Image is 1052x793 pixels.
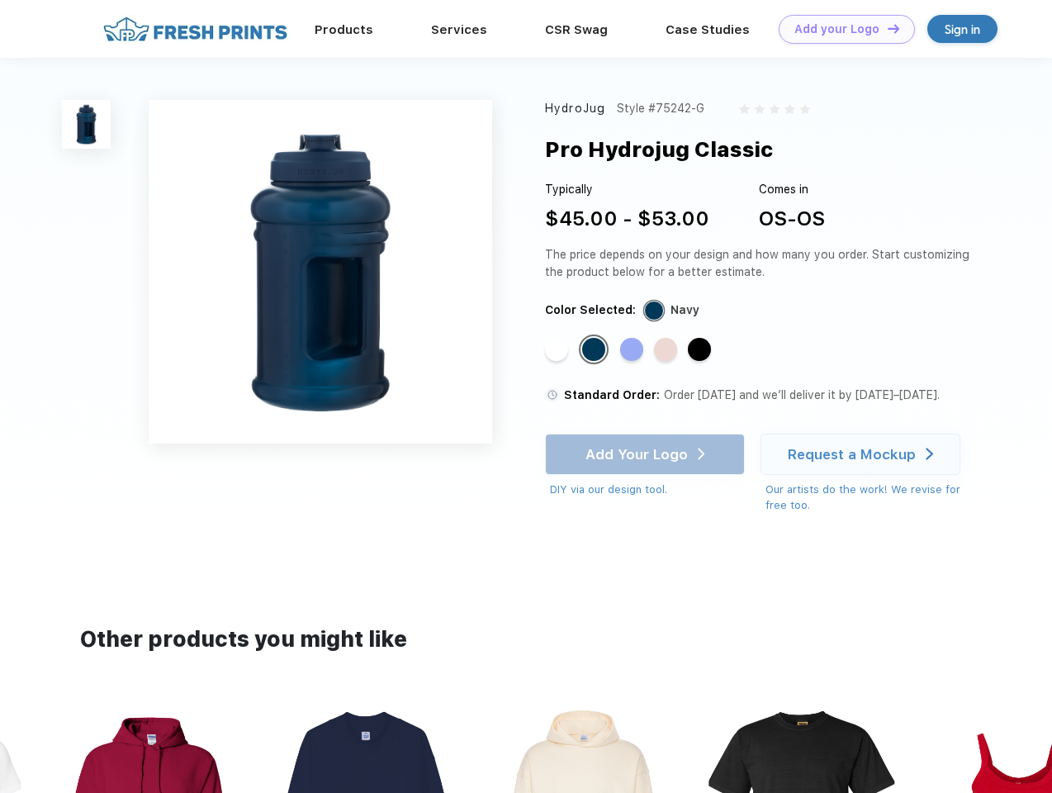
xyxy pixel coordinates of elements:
span: Order [DATE] and we’ll deliver it by [DATE]–[DATE]. [664,388,940,401]
div: $45.00 - $53.00 [545,204,709,234]
div: Style #75242-G [617,100,704,117]
img: gray_star.svg [800,104,810,114]
div: Pro Hydrojug Classic [545,134,773,165]
img: white arrow [926,448,933,460]
img: fo%20logo%202.webp [98,15,292,44]
img: DT [888,24,899,33]
div: Hyper Blue [620,338,643,361]
img: gray_star.svg [784,104,794,114]
div: Navy [671,302,699,319]
div: Other products you might like [80,624,971,656]
div: Color Selected: [545,302,636,319]
a: Products [315,22,373,37]
img: gray_star.svg [770,104,780,114]
div: Comes in [759,181,825,198]
div: Black [688,338,711,361]
div: White [545,338,568,361]
div: DIY via our design tool. [550,482,745,498]
div: Typically [545,181,709,198]
div: The price depends on your design and how many you order. Start customizing the product below for ... [545,246,976,281]
a: Sign in [927,15,998,43]
div: Navy [582,338,605,361]
img: gray_star.svg [755,104,765,114]
img: func=resize&h=640 [149,100,492,444]
div: Pink Sand [654,338,677,361]
img: func=resize&h=100 [62,100,111,149]
div: Sign in [945,20,980,39]
div: HydroJug [545,100,605,117]
span: Standard Order: [564,388,660,401]
img: gray_star.svg [739,104,749,114]
div: Add your Logo [794,22,879,36]
img: standard order [545,387,560,402]
div: OS-OS [759,204,825,234]
div: Our artists do the work! We revise for free too. [765,482,976,514]
div: Request a Mockup [788,446,916,463]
